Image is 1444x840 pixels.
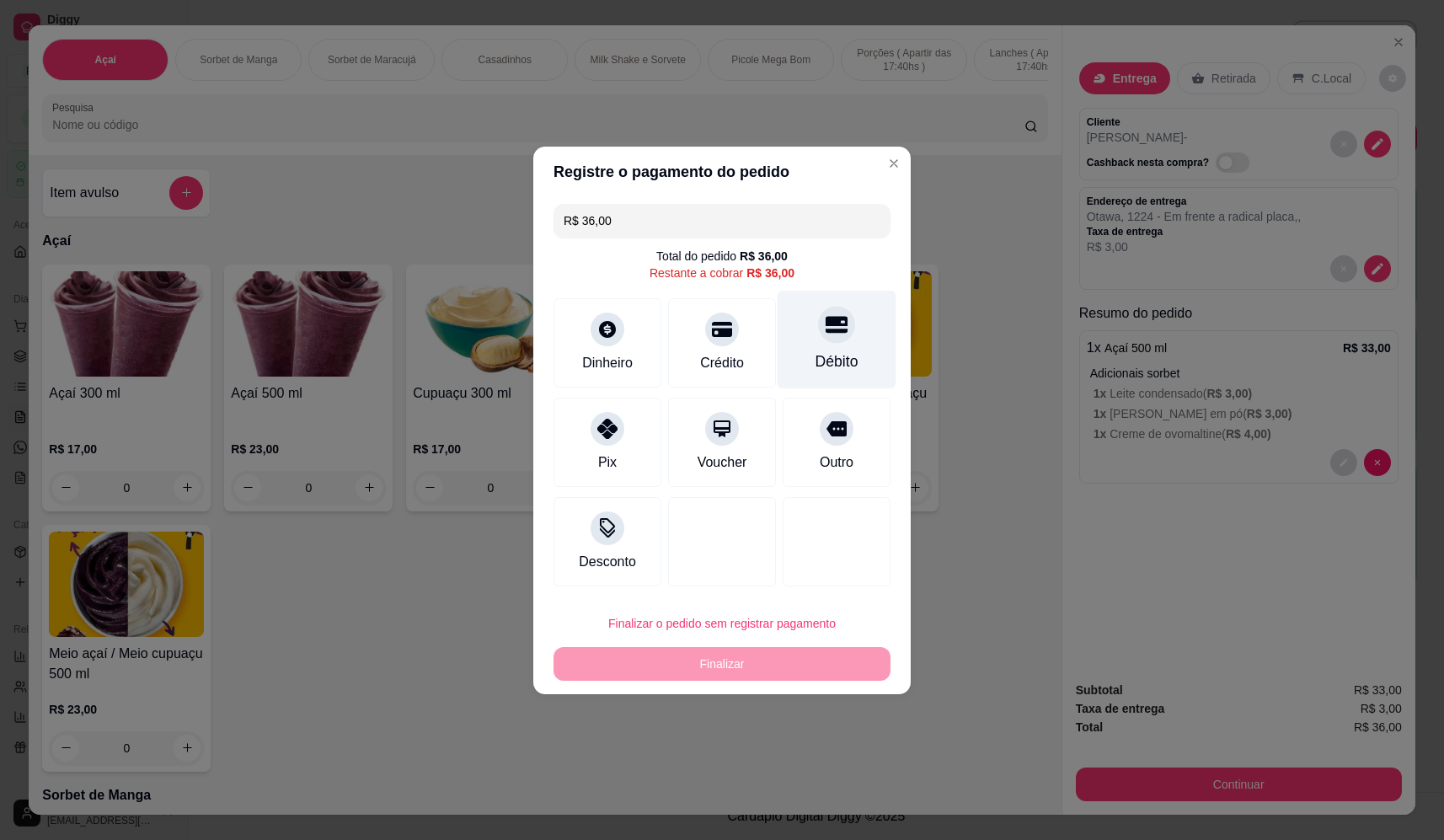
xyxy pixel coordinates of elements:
div: R$ 36,00 [740,248,788,265]
div: Total do pedido [656,248,788,265]
div: Pix [598,452,617,473]
div: R$ 36,00 [746,265,794,281]
div: Voucher [698,452,747,473]
header: Registre o pagamento do pedido [533,147,911,197]
button: Finalizar o pedido sem registrar pagamento [554,607,890,640]
div: Crédito [700,353,744,373]
div: Desconto [579,552,636,572]
button: Close [880,150,907,177]
div: Restante a cobrar [650,265,794,281]
div: Outro [820,452,853,473]
div: Dinheiro [582,353,633,373]
input: Ex.: hambúrguer de cordeiro [564,204,880,238]
div: Débito [816,350,858,372]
